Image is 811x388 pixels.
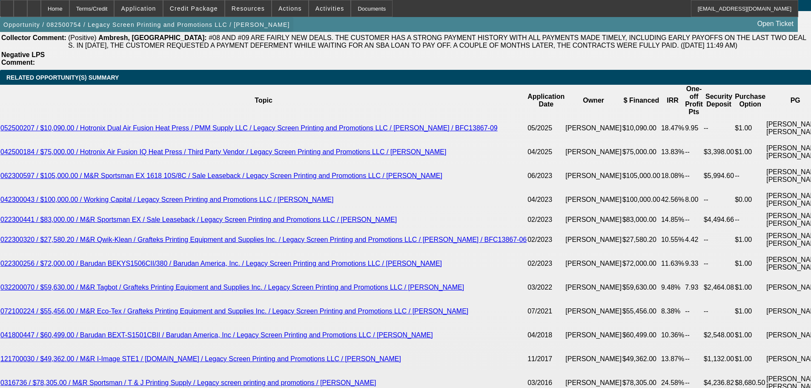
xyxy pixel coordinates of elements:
td: 04/2018 [527,323,565,347]
td: 4.42 [685,228,703,252]
td: 9.33 [685,252,703,276]
b: Ambresh, [GEOGRAPHIC_DATA]: [98,34,207,41]
td: $100,000.00 [622,188,661,212]
td: $72,000.00 [622,252,661,276]
td: $27,580.20 [622,228,661,252]
td: $60,499.00 [622,323,661,347]
td: $1.00 [734,252,766,276]
td: 9.95 [685,116,703,140]
a: 062300597 / $105,000.00 / M&R Sportsman EX 1618 10S/8C / Sale Leaseback / Legacy Screen Printing ... [0,172,442,179]
td: 04/2025 [527,140,565,164]
button: Application [115,0,162,17]
td: $1.00 [734,140,766,164]
td: $1,132.00 [703,347,734,371]
td: 04/2023 [527,188,565,212]
td: $1.00 [734,323,766,347]
td: 11.63% [661,252,685,276]
span: (Positive) [68,34,97,41]
td: [PERSON_NAME] [565,116,622,140]
a: 121700030 / $49,362.00 / M&R I-Image STE1 / [DOMAIN_NAME] / Legacy Screen Printing and Promotions... [0,355,401,362]
td: 8.38% [661,299,685,323]
td: 7.93 [685,276,703,299]
td: -- [734,164,766,188]
td: $1.00 [734,347,766,371]
td: $1.00 [734,116,766,140]
td: 02/2023 [527,228,565,252]
a: 042500184 / $75,000.00 / Hotronix Air Fusion IQ Heat Press / Third Party Vendor / Legacy Screen P... [0,148,446,155]
td: $2,464.08 [703,276,734,299]
td: $4,494.66 [703,212,734,228]
th: IRR [661,85,685,116]
a: 052500207 / $10,090.00 / Hotronix Dual Air Fusion Heat Press / PMM Supply LLC / Legacy Screen Pri... [0,124,498,132]
button: Credit Package [163,0,224,17]
td: 06/2023 [527,164,565,188]
td: -- [703,299,734,323]
td: $1.00 [734,276,766,299]
th: $ Financed [622,85,661,116]
button: Resources [225,0,271,17]
span: Activities [315,5,344,12]
td: -- [703,252,734,276]
td: 9.48% [661,276,685,299]
td: -- [703,228,734,252]
td: 18.08% [661,164,685,188]
a: 022300320 / $27,580.20 / M&R Qwik-Klean / Grafteks Printing Equipment and Supplies Inc. / Legacy ... [0,236,527,243]
td: -- [685,164,703,188]
td: [PERSON_NAME] [565,164,622,188]
td: [PERSON_NAME] [565,276,622,299]
th: Security Deposit [703,85,734,116]
th: Purchase Option [734,85,766,116]
td: -- [703,116,734,140]
td: 02/2023 [527,212,565,228]
td: -- [703,188,734,212]
span: Actions [278,5,302,12]
span: Credit Package [170,5,218,12]
td: 05/2025 [527,116,565,140]
td: $0.00 [734,188,766,212]
a: 022300256 / $72,000.00 / Barudan BEKYS1506CII/380 / Barudan America, Inc. / Legacy Screen Printin... [0,260,442,267]
td: [PERSON_NAME] [565,299,622,323]
a: 022300441 / $83,000.00 / M&R Sportsman EX / Sale Leaseback / Legacy Screen Printing and Promotion... [0,216,397,223]
td: $3,398.00 [703,140,734,164]
td: [PERSON_NAME] [565,188,622,212]
td: 18.47% [661,116,685,140]
td: $105,000.00 [622,164,661,188]
td: 02/2023 [527,252,565,276]
a: 042300043 / $100,000.00 / Working Capital / Legacy Screen Printing and Promotions LLC / [PERSON_N... [0,196,333,203]
td: 42.56% [661,188,685,212]
span: Application [121,5,156,12]
td: $55,456.00 [622,299,661,323]
td: $2,548.00 [703,323,734,347]
td: 03/2022 [527,276,565,299]
a: 072100224 / $55,456.00 / M&R Eco-Tex / Grafteks Printing Equipment and Supplies Inc. / Legacy Scr... [0,308,468,315]
td: -- [734,212,766,228]
span: Opportunity / 082500754 / Legacy Screen Printing and Promotions LLC / [PERSON_NAME] [3,21,290,28]
td: -- [685,323,703,347]
td: [PERSON_NAME] [565,228,622,252]
a: 041800447 / $60,499.00 / Barudan BEXT-S1501CBII / Barudan America, Inc / Legacy Screen Printing a... [0,331,433,339]
a: 0316736 / $78,305.00 / M&R Sportsman / T & J Printing Supply / Legacy screen printing and promoti... [0,379,376,386]
td: [PERSON_NAME] [565,347,622,371]
td: $1.00 [734,228,766,252]
b: Collector Comment: [1,34,66,41]
th: Owner [565,85,622,116]
td: 07/2021 [527,299,565,323]
a: 032200070 / $59,630.00 / M&R Tagbot / Grafteks Printing Equipment and Supplies Inc. / Legacy Scre... [0,284,464,291]
td: 14.85% [661,212,685,228]
td: [PERSON_NAME] [565,212,622,228]
button: Actions [272,0,308,17]
td: [PERSON_NAME] [565,140,622,164]
td: $5,994.60 [703,164,734,188]
td: -- [685,347,703,371]
td: 8.00 [685,188,703,212]
td: $59,630.00 [622,276,661,299]
a: Open Ticket [754,17,797,31]
button: Activities [309,0,351,17]
td: 11/2017 [527,347,565,371]
td: 10.36% [661,323,685,347]
td: $83,000.00 [622,212,661,228]
td: -- [685,212,703,228]
td: 10.55% [661,228,685,252]
span: #08 AND #09 ARE FAIRLY NEW DEALS. THE CUSTOMER HAS A STRONG PAYMENT HISTORY WITH ALL PAYMENTS MAD... [68,34,806,49]
th: One-off Profit Pts [685,85,703,116]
